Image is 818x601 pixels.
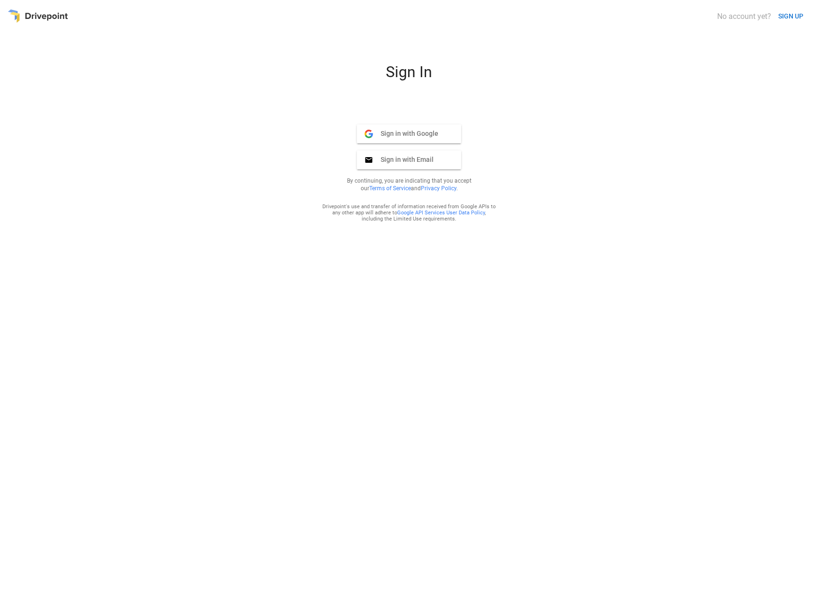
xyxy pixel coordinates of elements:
a: Privacy Policy [421,185,456,192]
button: SIGN UP [774,8,807,25]
p: By continuing, you are indicating that you accept our and . [335,177,483,192]
button: Sign in with Email [357,150,461,169]
div: Sign In [295,63,523,88]
button: Sign in with Google [357,124,461,143]
span: Sign in with Email [373,155,434,164]
div: Drivepoint's use and transfer of information received from Google APIs to any other app will adhe... [322,203,496,222]
span: Sign in with Google [373,129,438,138]
a: Google API Services User Data Policy [397,210,485,216]
div: No account yet? [717,12,771,21]
a: Terms of Service [369,185,411,192]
